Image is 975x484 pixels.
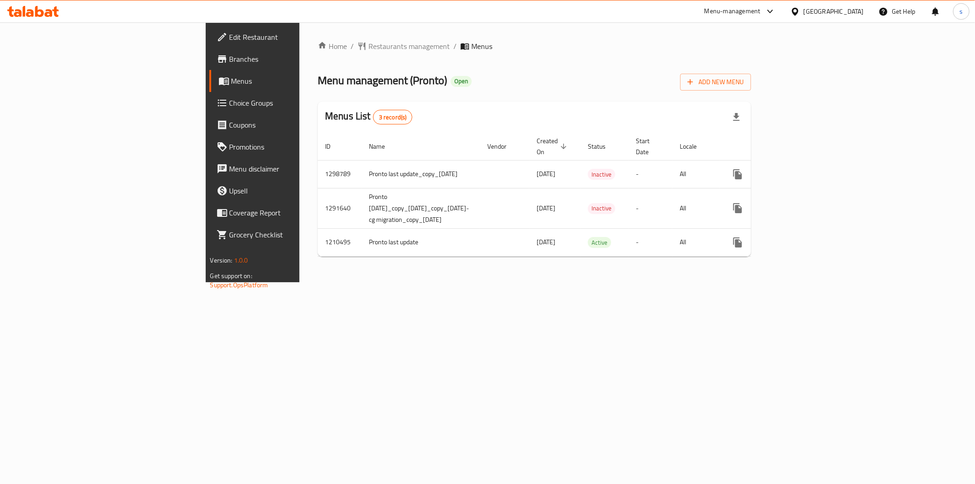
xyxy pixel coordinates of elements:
th: Actions [719,133,822,161]
span: Upsell [229,185,361,196]
span: Menu disclaimer [229,163,361,174]
td: All [672,188,719,228]
a: Upsell [209,180,368,202]
span: 1.0.0 [234,254,248,266]
button: Add New Menu [680,74,751,91]
span: s [959,6,963,16]
td: - [629,228,672,256]
span: ID [325,141,342,152]
td: - [629,160,672,188]
div: [GEOGRAPHIC_DATA] [804,6,864,16]
div: Export file [725,106,747,128]
span: Coverage Report [229,207,361,218]
td: All [672,228,719,256]
span: Vendor [487,141,518,152]
span: [DATE] [537,168,555,180]
span: Open [451,77,472,85]
td: - [629,188,672,228]
button: Change Status [749,231,771,253]
td: All [672,160,719,188]
button: more [727,163,749,185]
span: Get support on: [210,270,252,282]
span: Menus [231,75,361,86]
td: Pronto last update [362,228,480,256]
button: more [727,197,749,219]
table: enhanced table [318,133,822,257]
a: Coupons [209,114,368,136]
a: Restaurants management [357,41,450,52]
span: Locale [680,141,709,152]
span: Choice Groups [229,97,361,108]
span: Restaurants management [368,41,450,52]
span: Menu management ( Pronto ) [318,70,447,91]
span: Coupons [229,119,361,130]
a: Promotions [209,136,368,158]
a: Support.OpsPlatform [210,279,268,291]
div: Total records count [373,110,413,124]
nav: breadcrumb [318,41,751,52]
span: Inactive [588,203,615,214]
span: Menus [471,41,492,52]
span: Created On [537,135,570,157]
td: Pronto last update_copy_[DATE] [362,160,480,188]
li: / [453,41,457,52]
div: Open [451,76,472,87]
span: Add New Menu [687,76,744,88]
a: Branches [209,48,368,70]
span: Name [369,141,397,152]
a: Choice Groups [209,92,368,114]
span: Branches [229,54,361,65]
span: [DATE] [537,236,555,248]
a: Edit Restaurant [209,26,368,48]
td: Pronto [DATE]_copy_[DATE]_copy_[DATE]-cg migration_copy_[DATE] [362,188,480,228]
span: 3 record(s) [373,113,412,122]
span: Active [588,237,611,248]
div: Menu-management [704,6,761,17]
span: Version: [210,254,233,266]
span: Inactive [588,169,615,180]
a: Menus [209,70,368,92]
button: more [727,231,749,253]
span: Status [588,141,618,152]
a: Grocery Checklist [209,224,368,246]
span: Promotions [229,141,361,152]
h2: Menus List [325,109,412,124]
button: Change Status [749,197,771,219]
span: Grocery Checklist [229,229,361,240]
a: Coverage Report [209,202,368,224]
span: Edit Restaurant [229,32,361,43]
button: Change Status [749,163,771,185]
span: [DATE] [537,202,555,214]
a: Menu disclaimer [209,158,368,180]
span: Start Date [636,135,661,157]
